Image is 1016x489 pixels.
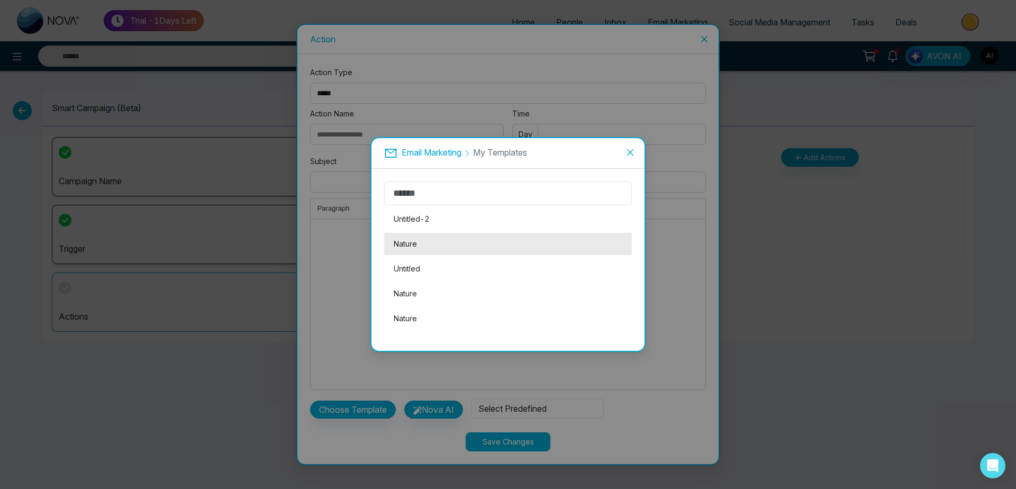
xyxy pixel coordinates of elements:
[980,453,1005,478] div: Open Intercom Messenger
[473,147,527,158] span: My Templates
[384,283,632,305] li: Nature
[402,147,461,158] span: Email Marketing
[384,307,632,330] li: Nature
[626,148,634,157] span: close
[384,233,632,255] li: Nature
[384,258,632,280] li: Untitled
[616,138,645,167] button: Close
[384,208,632,230] li: Untitled-2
